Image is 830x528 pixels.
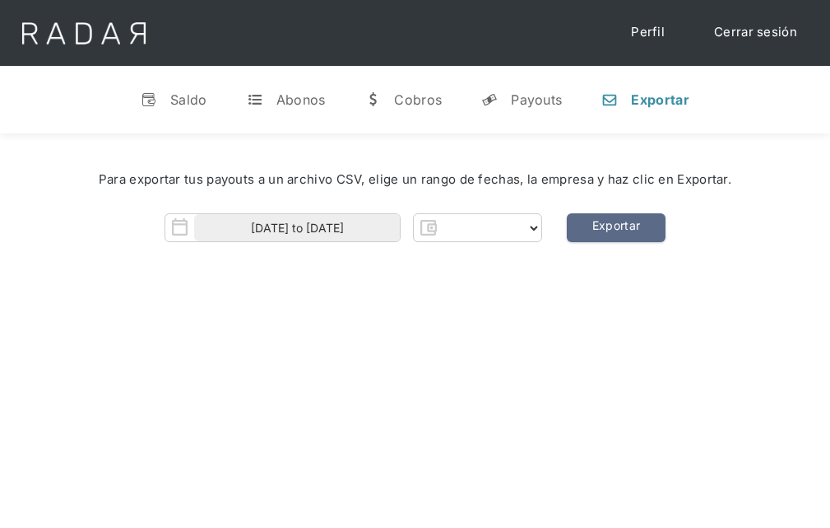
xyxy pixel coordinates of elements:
[614,16,681,49] a: Perfil
[567,213,665,242] a: Exportar
[141,91,157,108] div: v
[364,91,381,108] div: w
[49,171,781,189] div: Para exportar tus payouts a un archivo CSV, elige un rango de fechas, la empresa y haz clic en Ex...
[165,213,542,242] form: Form
[511,91,562,108] div: Payouts
[247,91,263,108] div: t
[481,91,498,108] div: y
[698,16,814,49] a: Cerrar sesión
[631,91,689,108] div: Exportar
[170,91,207,108] div: Saldo
[276,91,326,108] div: Abonos
[394,91,442,108] div: Cobros
[601,91,618,108] div: n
